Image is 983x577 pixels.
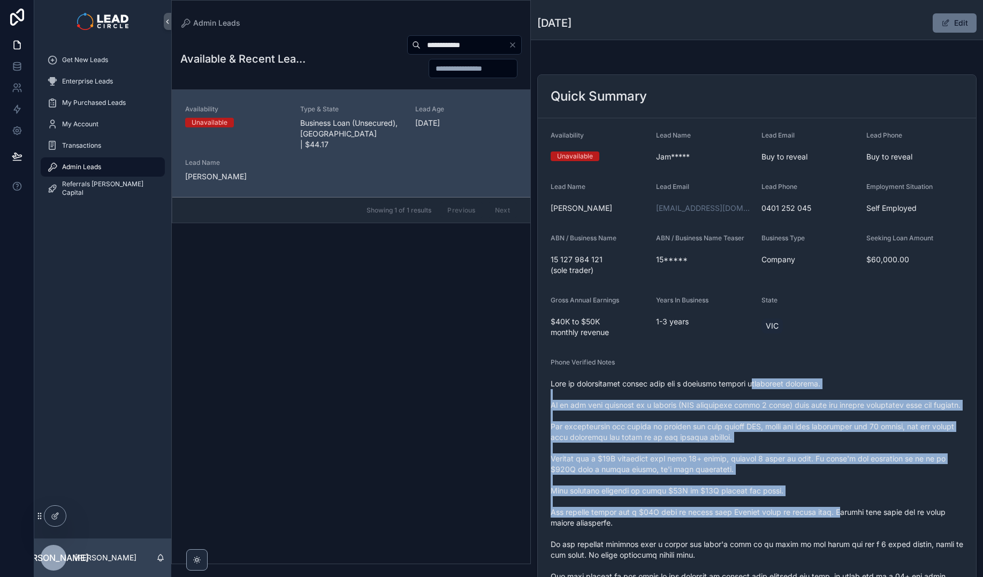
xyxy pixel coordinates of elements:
[656,183,689,191] span: Lead Email
[551,358,615,366] span: Phone Verified Notes
[766,321,779,331] span: VIC
[77,13,128,30] img: App logo
[866,183,933,191] span: Employment Situation
[551,203,647,214] span: [PERSON_NAME]
[34,43,171,212] div: scrollable content
[761,131,795,139] span: Lead Email
[41,50,165,70] a: Get New Leads
[551,234,616,242] span: ABN / Business Name
[761,254,858,265] span: Company
[62,56,108,64] span: Get New Leads
[761,296,778,304] span: State
[761,151,858,162] span: Buy to reveal
[367,206,431,215] span: Showing 1 of 1 results
[192,118,227,127] div: Unavailable
[41,93,165,112] a: My Purchased Leads
[180,51,306,66] h1: Available & Recent Leads
[933,13,977,33] button: Edit
[415,105,517,113] span: Lead Age
[300,105,402,113] span: Type & State
[300,118,402,150] span: Business Loan (Unsecured), [GEOGRAPHIC_DATA] | $44.17
[866,203,963,214] span: Self Employed
[180,18,240,28] a: Admin Leads
[185,171,287,182] span: [PERSON_NAME]
[761,203,858,214] span: 0401 252 045
[761,234,805,242] span: Business Type
[41,72,165,91] a: Enterprise Leads
[656,316,753,327] span: 1-3 years
[41,136,165,155] a: Transactions
[656,296,708,304] span: Years In Business
[193,18,240,28] span: Admin Leads
[866,254,963,265] span: $60,000.00
[537,16,571,31] h1: [DATE]
[551,88,647,105] h2: Quick Summary
[41,115,165,134] a: My Account
[551,316,647,338] span: $40K to $50K monthly revenue
[761,183,797,191] span: Lead Phone
[41,179,165,198] a: Referrals [PERSON_NAME] Capital
[866,131,902,139] span: Lead Phone
[415,118,517,128] span: [DATE]
[656,203,753,214] a: [EMAIL_ADDRESS][DOMAIN_NAME]
[62,120,98,128] span: My Account
[551,254,647,276] span: 15 127 984 121 (sole trader)
[62,180,154,197] span: Referrals [PERSON_NAME] Capital
[656,131,691,139] span: Lead Name
[656,234,744,242] span: ABN / Business Name Teaser
[18,551,89,564] span: [PERSON_NAME]
[62,163,101,171] span: Admin Leads
[508,41,521,49] button: Clear
[62,98,126,107] span: My Purchased Leads
[866,151,963,162] span: Buy to reveal
[41,157,165,177] a: Admin Leads
[551,296,619,304] span: Gross Annual Earnings
[551,131,584,139] span: Availability
[185,158,287,167] span: Lead Name
[62,141,101,150] span: Transactions
[185,105,287,113] span: Availability
[75,552,136,563] p: [PERSON_NAME]
[551,183,585,191] span: Lead Name
[172,90,530,197] a: AvailabilityUnavailableType & StateBusiness Loan (Unsecured), [GEOGRAPHIC_DATA] | $44.17Lead Age[...
[866,234,933,242] span: Seeking Loan Amount
[557,151,593,161] div: Unavailable
[62,77,113,86] span: Enterprise Leads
